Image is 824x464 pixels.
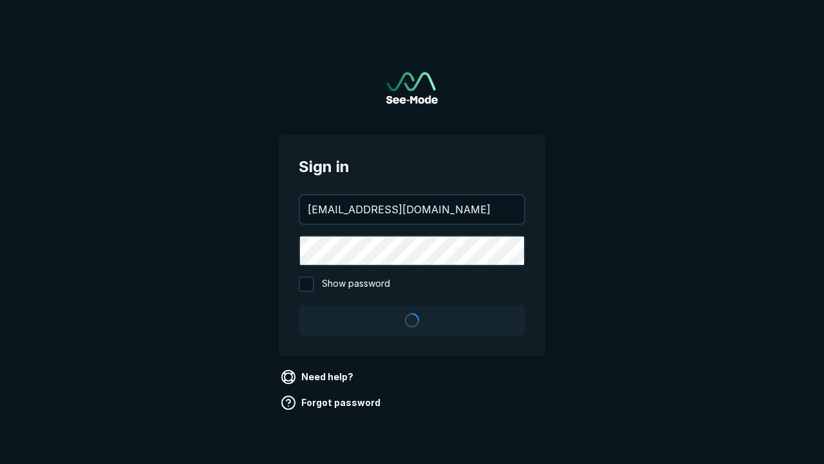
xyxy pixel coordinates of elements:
img: See-Mode Logo [386,72,438,104]
a: Go to sign in [386,72,438,104]
span: Show password [322,276,390,292]
input: your@email.com [300,195,524,224]
span: Sign in [299,155,525,179]
a: Forgot password [278,392,386,413]
a: Need help? [278,367,359,387]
